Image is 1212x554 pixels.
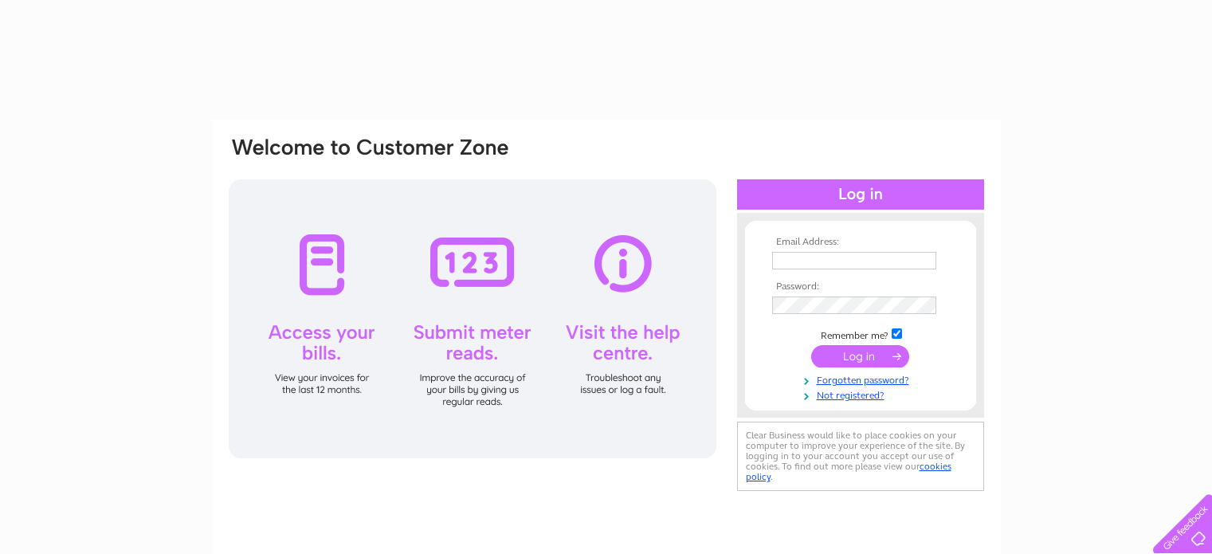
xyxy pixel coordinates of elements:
input: Submit [811,345,909,367]
div: Clear Business would like to place cookies on your computer to improve your experience of the sit... [737,422,984,491]
a: cookies policy [746,461,951,482]
th: Email Address: [768,237,953,248]
td: Remember me? [768,326,953,342]
a: Forgotten password? [772,371,953,387]
a: Not registered? [772,387,953,402]
th: Password: [768,281,953,293]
